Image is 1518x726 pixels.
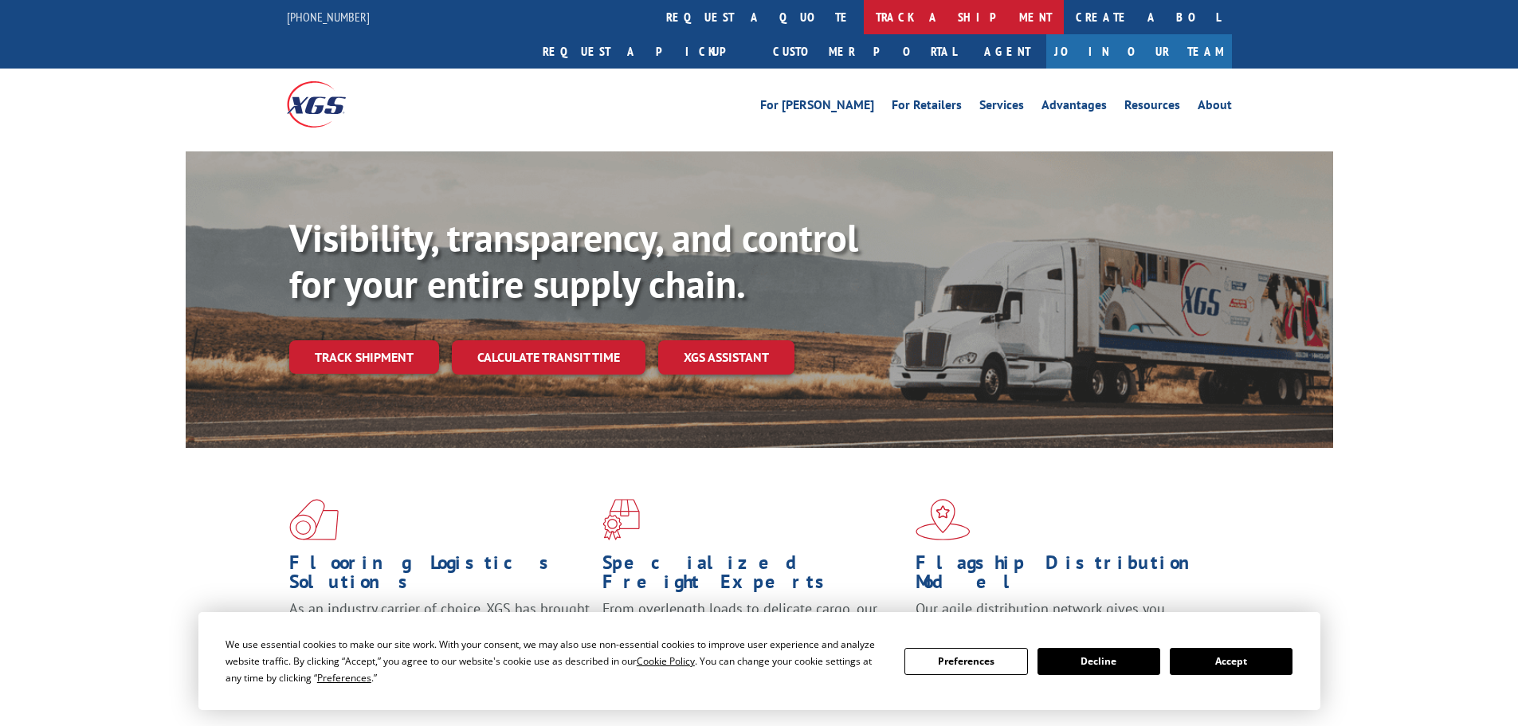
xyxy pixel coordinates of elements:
a: Request a pickup [531,34,761,69]
div: Cookie Consent Prompt [198,612,1320,710]
span: As an industry carrier of choice, XGS has brought innovation and dedication to flooring logistics... [289,599,590,656]
a: Track shipment [289,340,439,374]
button: Preferences [904,648,1027,675]
img: xgs-icon-flagship-distribution-model-red [916,499,971,540]
a: XGS ASSISTANT [658,340,794,375]
button: Accept [1170,648,1292,675]
span: Preferences [317,671,371,685]
img: xgs-icon-focused-on-flooring-red [602,499,640,540]
a: Join Our Team [1046,34,1232,69]
a: [PHONE_NUMBER] [287,9,370,25]
a: About [1198,99,1232,116]
a: Calculate transit time [452,340,645,375]
a: Resources [1124,99,1180,116]
span: Our agile distribution network gives you nationwide inventory management on demand. [916,599,1209,637]
h1: Flooring Logistics Solutions [289,553,590,599]
b: Visibility, transparency, and control for your entire supply chain. [289,213,858,308]
button: Decline [1037,648,1160,675]
a: For Retailers [892,99,962,116]
img: xgs-icon-total-supply-chain-intelligence-red [289,499,339,540]
a: Advantages [1041,99,1107,116]
div: We use essential cookies to make our site work. With your consent, we may also use non-essential ... [226,636,885,686]
a: Services [979,99,1024,116]
h1: Flagship Distribution Model [916,553,1217,599]
a: Customer Portal [761,34,968,69]
a: For [PERSON_NAME] [760,99,874,116]
h1: Specialized Freight Experts [602,553,904,599]
span: Cookie Policy [637,654,695,668]
a: Agent [968,34,1046,69]
p: From overlength loads to delicate cargo, our experienced staff knows the best way to move your fr... [602,599,904,670]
